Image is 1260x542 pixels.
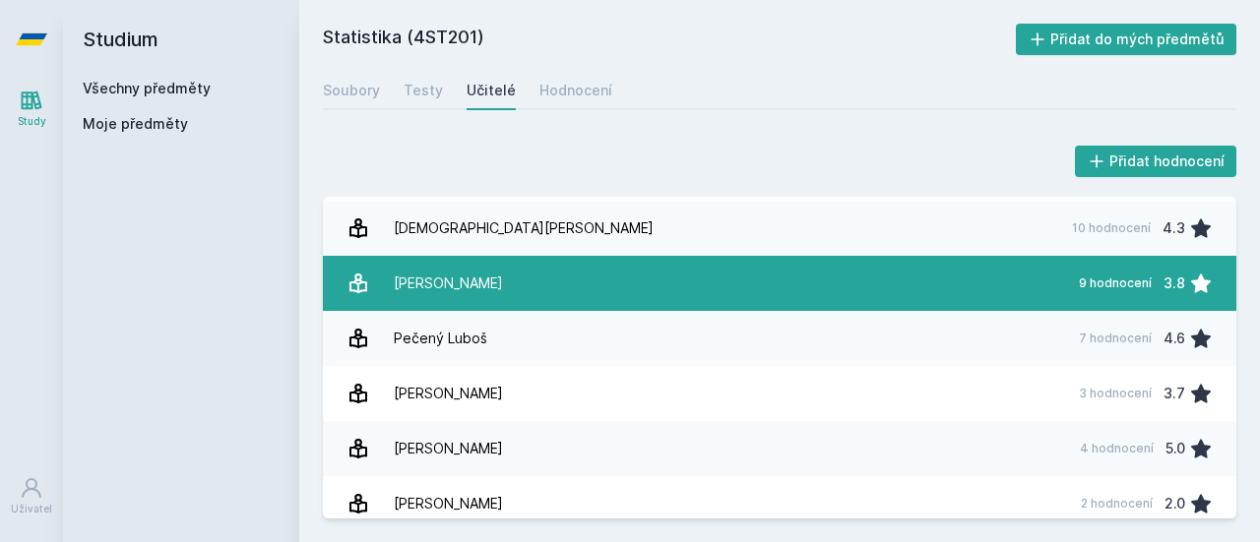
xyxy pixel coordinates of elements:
[1163,209,1185,248] div: 4.3
[394,319,487,358] div: Pečený Luboš
[323,71,380,110] a: Soubory
[323,311,1236,366] a: Pečený Luboš 7 hodnocení 4.6
[404,71,443,110] a: Testy
[539,81,612,100] div: Hodnocení
[1080,441,1154,456] div: 4 hodnocení
[83,80,211,96] a: Všechny předměty
[1079,386,1152,401] div: 3 hodnocení
[394,484,503,523] div: [PERSON_NAME]
[4,79,59,139] a: Study
[323,476,1236,531] a: [PERSON_NAME] 2 hodnocení 2.0
[323,24,1016,55] h2: Statistika (4ST201)
[394,374,503,413] div: [PERSON_NAME]
[4,466,59,526] a: Uživatel
[18,114,46,129] div: Study
[323,81,380,100] div: Soubory
[394,264,503,303] div: [PERSON_NAME]
[394,209,654,248] div: [DEMOGRAPHIC_DATA][PERSON_NAME]
[404,81,443,100] div: Testy
[323,256,1236,311] a: [PERSON_NAME] 9 hodnocení 3.8
[11,502,52,516] div: Uživatel
[83,114,188,134] span: Moje předměty
[323,421,1236,476] a: [PERSON_NAME] 4 hodnocení 5.0
[1165,484,1185,523] div: 2.0
[1165,429,1185,468] div: 5.0
[394,429,503,468] div: [PERSON_NAME]
[323,201,1236,256] a: [DEMOGRAPHIC_DATA][PERSON_NAME] 10 hodnocení 4.3
[1072,220,1151,236] div: 10 hodnocení
[323,366,1236,421] a: [PERSON_NAME] 3 hodnocení 3.7
[1075,146,1237,177] button: Přidat hodnocení
[1164,264,1185,303] div: 3.8
[1164,374,1185,413] div: 3.7
[1079,331,1152,346] div: 7 hodnocení
[539,71,612,110] a: Hodnocení
[1016,24,1237,55] button: Přidat do mých předmětů
[467,71,516,110] a: Učitelé
[467,81,516,100] div: Učitelé
[1079,275,1152,291] div: 9 hodnocení
[1081,496,1153,512] div: 2 hodnocení
[1164,319,1185,358] div: 4.6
